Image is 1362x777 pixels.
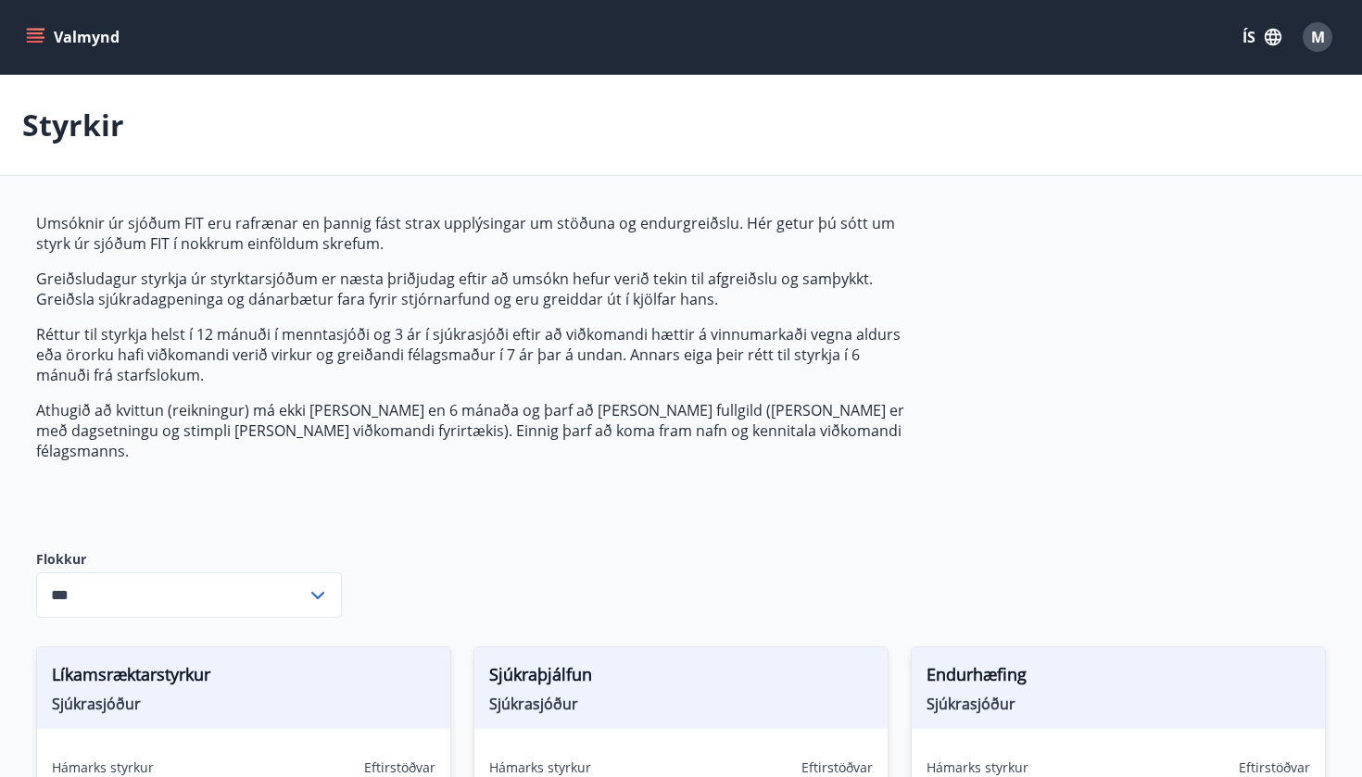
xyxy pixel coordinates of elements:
[1311,27,1325,47] span: M
[1232,20,1292,54] button: ÍS
[36,400,911,461] p: Athugið að kvittun (reikningur) má ekki [PERSON_NAME] en 6 mánaða og þarf að [PERSON_NAME] fullgi...
[364,758,435,777] span: Eftirstöðvar
[52,694,435,714] span: Sjúkrasjóður
[801,758,873,777] span: Eftirstöðvar
[489,694,873,714] span: Sjúkrasjóður
[52,758,154,777] span: Hámarks styrkur
[36,213,911,254] p: Umsóknir úr sjóðum FIT eru rafrænar en þannig fást strax upplýsingar um stöðuna og endurgreiðslu....
[22,105,124,145] p: Styrkir
[22,20,127,54] button: menu
[1295,15,1340,59] button: M
[52,662,435,694] span: Líkamsræktarstyrkur
[1239,758,1310,777] span: Eftirstöðvar
[489,662,873,694] span: Sjúkraþjálfun
[927,662,1310,694] span: Endurhæfing
[36,550,342,569] label: Flokkur
[489,758,591,777] span: Hámarks styrkur
[927,758,1028,777] span: Hámarks styrkur
[36,269,911,309] p: Greiðsludagur styrkja úr styrktarsjóðum er næsta þriðjudag eftir að umsókn hefur verið tekin til ...
[36,324,911,385] p: Réttur til styrkja helst í 12 mánuði í menntasjóði og 3 ár í sjúkrasjóði eftir að viðkomandi hætt...
[927,694,1310,714] span: Sjúkrasjóður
